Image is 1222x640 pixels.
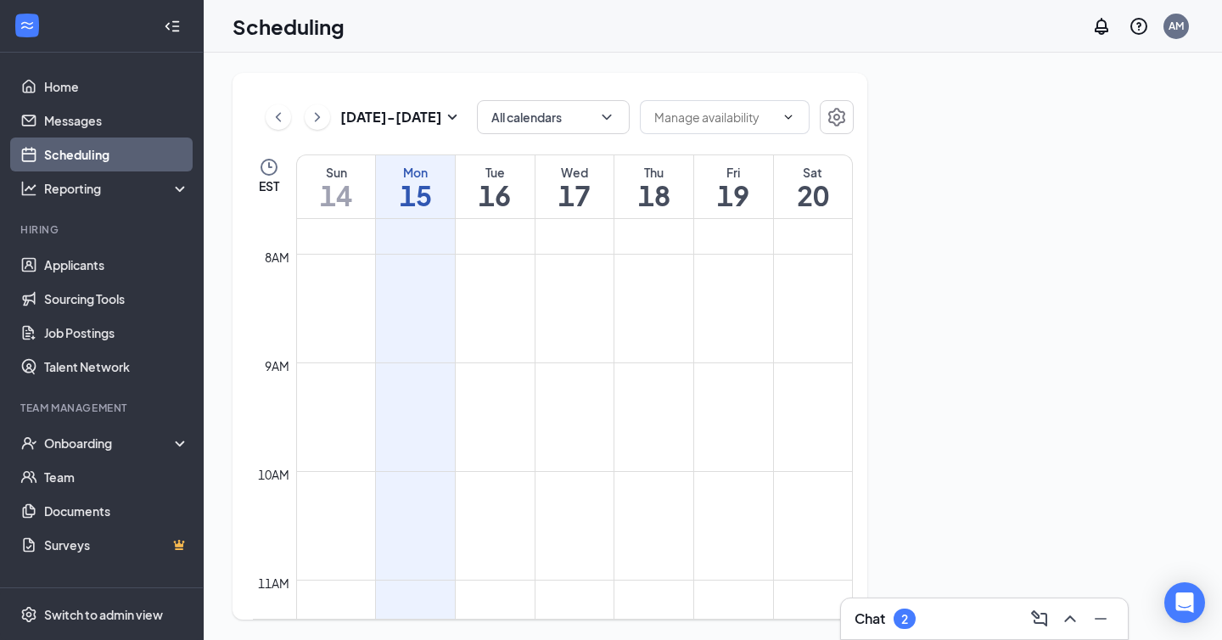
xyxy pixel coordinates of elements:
[305,104,330,130] button: ChevronRight
[376,155,455,218] a: September 15, 2025
[255,574,293,592] div: 11am
[1129,16,1149,36] svg: QuestionInfo
[1087,605,1114,632] button: Minimize
[535,181,614,210] h1: 17
[266,104,291,130] button: ChevronLeft
[270,107,287,127] svg: ChevronLeft
[1026,605,1053,632] button: ComposeMessage
[233,12,345,41] h1: Scheduling
[297,164,375,181] div: Sun
[20,222,186,237] div: Hiring
[44,528,189,562] a: SurveysCrown
[774,181,852,210] h1: 20
[614,164,693,181] div: Thu
[259,177,279,194] span: EST
[309,107,326,127] svg: ChevronRight
[1057,605,1084,632] button: ChevronUp
[340,108,442,126] h3: [DATE] - [DATE]
[44,248,189,282] a: Applicants
[297,155,375,218] a: September 14, 2025
[20,180,37,197] svg: Analysis
[261,356,293,375] div: 9am
[44,350,189,384] a: Talent Network
[1169,19,1184,33] div: AM
[442,107,462,127] svg: SmallChevronDown
[614,181,693,210] h1: 18
[19,17,36,34] svg: WorkstreamLogo
[694,164,773,181] div: Fri
[855,609,885,628] h3: Chat
[44,460,189,494] a: Team
[44,282,189,316] a: Sourcing Tools
[1029,609,1050,629] svg: ComposeMessage
[44,104,189,138] a: Messages
[297,181,375,210] h1: 14
[44,180,190,197] div: Reporting
[44,606,163,623] div: Switch to admin view
[44,138,189,171] a: Scheduling
[255,465,293,484] div: 10am
[20,401,186,415] div: Team Management
[774,155,852,218] a: September 20, 2025
[1060,609,1080,629] svg: ChevronUp
[535,155,614,218] a: September 17, 2025
[782,110,795,124] svg: ChevronDown
[259,157,279,177] svg: Clock
[20,606,37,623] svg: Settings
[535,164,614,181] div: Wed
[44,316,189,350] a: Job Postings
[20,435,37,452] svg: UserCheck
[1090,609,1111,629] svg: Minimize
[614,155,693,218] a: September 18, 2025
[774,164,852,181] div: Sat
[820,100,854,134] button: Settings
[1091,16,1112,36] svg: Notifications
[44,435,175,452] div: Onboarding
[1164,582,1205,623] div: Open Intercom Messenger
[456,181,535,210] h1: 16
[44,70,189,104] a: Home
[694,181,773,210] h1: 19
[654,108,775,126] input: Manage availability
[164,18,181,35] svg: Collapse
[827,107,847,127] svg: Settings
[376,164,455,181] div: Mon
[261,248,293,267] div: 8am
[456,155,535,218] a: September 16, 2025
[694,155,773,218] a: September 19, 2025
[901,612,908,626] div: 2
[477,100,630,134] button: All calendarsChevronDown
[376,181,455,210] h1: 15
[456,164,535,181] div: Tue
[44,494,189,528] a: Documents
[598,109,615,126] svg: ChevronDown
